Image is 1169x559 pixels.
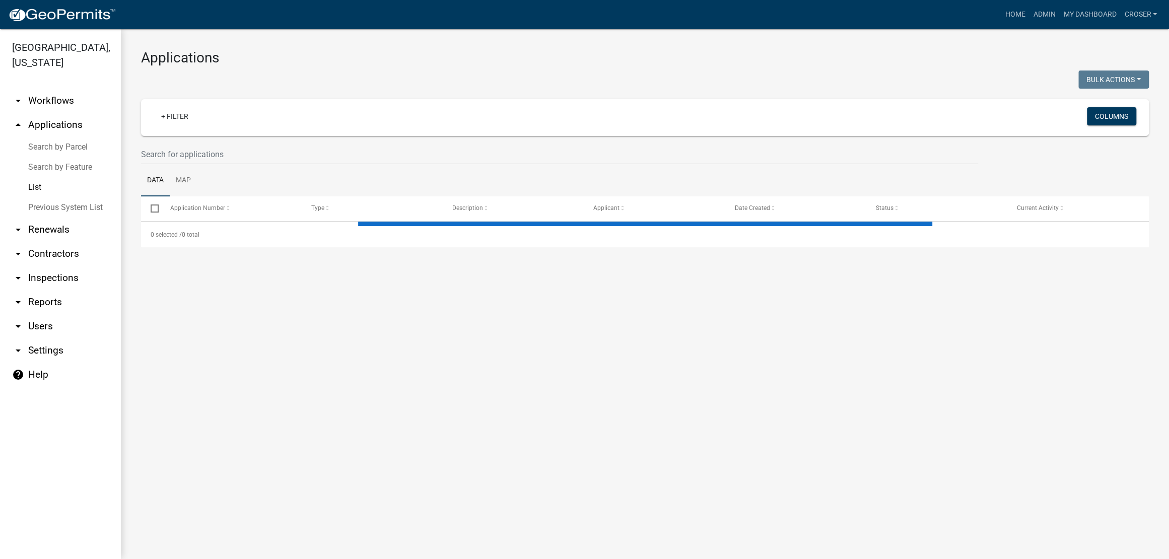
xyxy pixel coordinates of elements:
[12,224,24,236] i: arrow_drop_down
[160,196,301,221] datatable-header-cell: Application Number
[443,196,584,221] datatable-header-cell: Description
[151,231,182,238] span: 0 selected /
[141,49,1149,66] h3: Applications
[12,369,24,381] i: help
[1007,196,1148,221] datatable-header-cell: Current Activity
[452,204,483,212] span: Description
[1059,5,1120,24] a: My Dashboard
[1120,5,1161,24] a: croser
[876,204,893,212] span: Status
[735,204,770,212] span: Date Created
[593,204,620,212] span: Applicant
[153,107,196,125] a: + Filter
[170,165,197,197] a: Map
[1078,71,1149,89] button: Bulk Actions
[584,196,725,221] datatable-header-cell: Applicant
[12,272,24,284] i: arrow_drop_down
[1001,5,1029,24] a: Home
[12,320,24,332] i: arrow_drop_down
[12,95,24,107] i: arrow_drop_down
[12,248,24,260] i: arrow_drop_down
[12,344,24,357] i: arrow_drop_down
[141,196,160,221] datatable-header-cell: Select
[311,204,324,212] span: Type
[725,196,866,221] datatable-header-cell: Date Created
[1017,204,1059,212] span: Current Activity
[141,165,170,197] a: Data
[170,204,225,212] span: Application Number
[302,196,443,221] datatable-header-cell: Type
[12,119,24,131] i: arrow_drop_up
[141,222,1149,247] div: 0 total
[1029,5,1059,24] a: Admin
[1087,107,1136,125] button: Columns
[12,296,24,308] i: arrow_drop_down
[866,196,1007,221] datatable-header-cell: Status
[141,144,978,165] input: Search for applications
